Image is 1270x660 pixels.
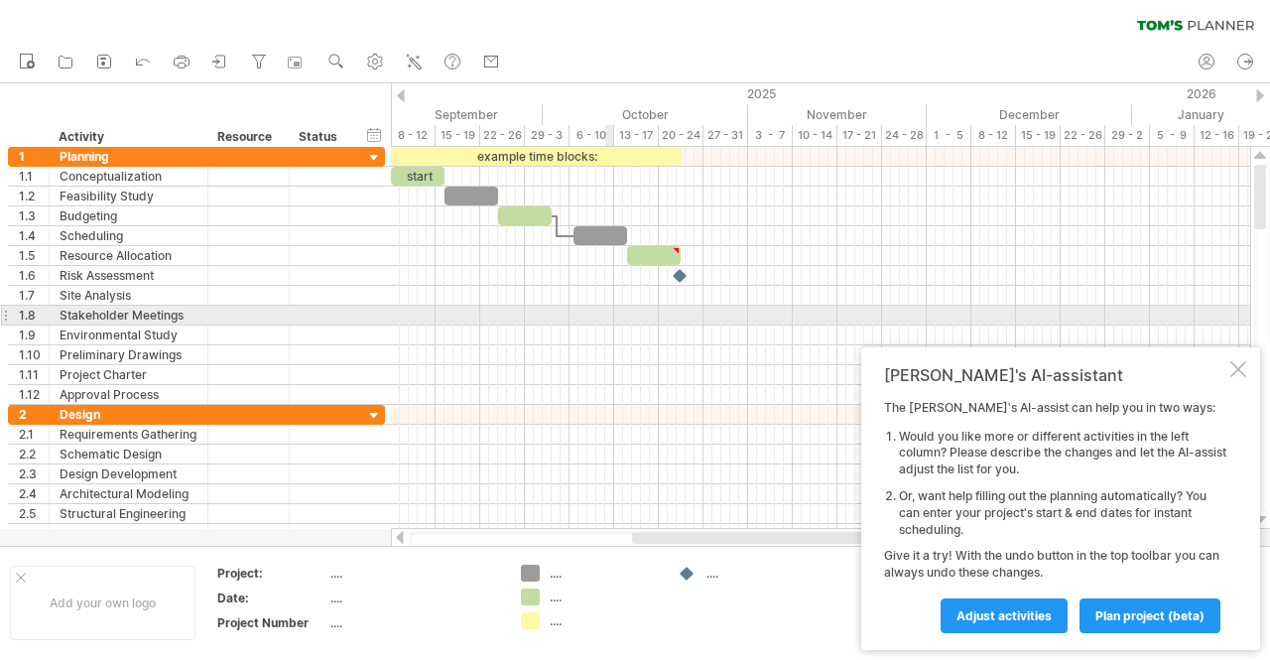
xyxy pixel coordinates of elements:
div: Project Number [217,614,326,631]
div: 1.11 [19,365,49,384]
div: 17 - 21 [837,125,882,146]
div: 29 - 2 [1105,125,1150,146]
div: 2 [19,405,49,424]
div: Status [299,127,342,147]
div: Requirements Gathering [60,425,197,444]
div: 22 - 26 [1061,125,1105,146]
span: Adjust activities [956,608,1052,623]
div: Budgeting [60,206,197,225]
div: 24 - 28 [882,125,927,146]
div: start [391,167,444,186]
div: 1.8 [19,306,49,325]
li: Would you like more or different activities in the left column? Please describe the changes and l... [899,429,1226,478]
a: Adjust activities [941,598,1068,633]
div: Schematic Design [60,445,197,463]
div: 8 - 12 [391,125,436,146]
div: 1.1 [19,167,49,186]
div: .... [706,565,815,582]
div: .... [550,565,658,582]
div: 3 - 7 [748,125,793,146]
div: .... [550,612,658,629]
div: Add your own logo [10,566,195,640]
div: The [PERSON_NAME]'s AI-assist can help you in two ways: Give it a try! With the undo button in th... [884,400,1226,632]
div: 2.4 [19,484,49,503]
div: example time blocks: [391,147,682,166]
div: Risk Assessment [60,266,197,285]
div: Resource Allocation [60,246,197,265]
div: Project Charter [60,365,197,384]
div: 2.6 [19,524,49,543]
div: 2.1 [19,425,49,444]
div: Structural Engineering [60,504,197,523]
div: 20 - 24 [659,125,703,146]
div: 10 - 14 [793,125,837,146]
div: 5 - 9 [1150,125,1195,146]
div: Approval Process [60,385,197,404]
div: 12 - 16 [1195,125,1239,146]
div: November 2025 [748,104,927,125]
div: Design Development [60,464,197,483]
div: 13 - 17 [614,125,659,146]
div: Conceptualization [60,167,197,186]
div: October 2025 [543,104,748,125]
div: Environmental Study [60,326,197,344]
div: 2.2 [19,445,49,463]
div: Site Analysis [60,286,197,305]
li: Or, want help filling out the planning automatically? You can enter your project's start & end da... [899,488,1226,538]
div: 1 - 5 [927,125,971,146]
div: 1.12 [19,385,49,404]
div: [PERSON_NAME]'s AI-assistant [884,365,1226,385]
div: 1.6 [19,266,49,285]
div: Activity [59,127,196,147]
div: Electrical Planning [60,524,197,543]
div: 1.9 [19,326,49,344]
div: 15 - 19 [1016,125,1061,146]
div: 1.3 [19,206,49,225]
span: plan project (beta) [1095,608,1205,623]
div: Planning [60,147,197,166]
div: 2.5 [19,504,49,523]
div: 6 - 10 [570,125,614,146]
div: 1.2 [19,187,49,205]
div: .... [330,590,497,606]
div: 8 - 12 [971,125,1016,146]
div: .... [330,614,497,631]
div: 15 - 19 [436,125,480,146]
div: December 2025 [927,104,1132,125]
div: 27 - 31 [703,125,748,146]
div: Scheduling [60,226,197,245]
div: 1.5 [19,246,49,265]
div: 1 [19,147,49,166]
div: .... [550,589,658,605]
div: 29 - 3 [525,125,570,146]
div: 1.7 [19,286,49,305]
div: 1.10 [19,345,49,364]
div: Date: [217,590,326,606]
div: Project: [217,565,326,582]
div: 1.4 [19,226,49,245]
div: .... [330,565,497,582]
div: Feasibility Study [60,187,197,205]
div: 2.3 [19,464,49,483]
div: Stakeholder Meetings [60,306,197,325]
a: plan project (beta) [1079,598,1220,633]
div: Architectural Modeling [60,484,197,503]
div: Resource [217,127,278,147]
div: Preliminary Drawings [60,345,197,364]
div: September 2025 [346,104,543,125]
div: Design [60,405,197,424]
div: 22 - 26 [480,125,525,146]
